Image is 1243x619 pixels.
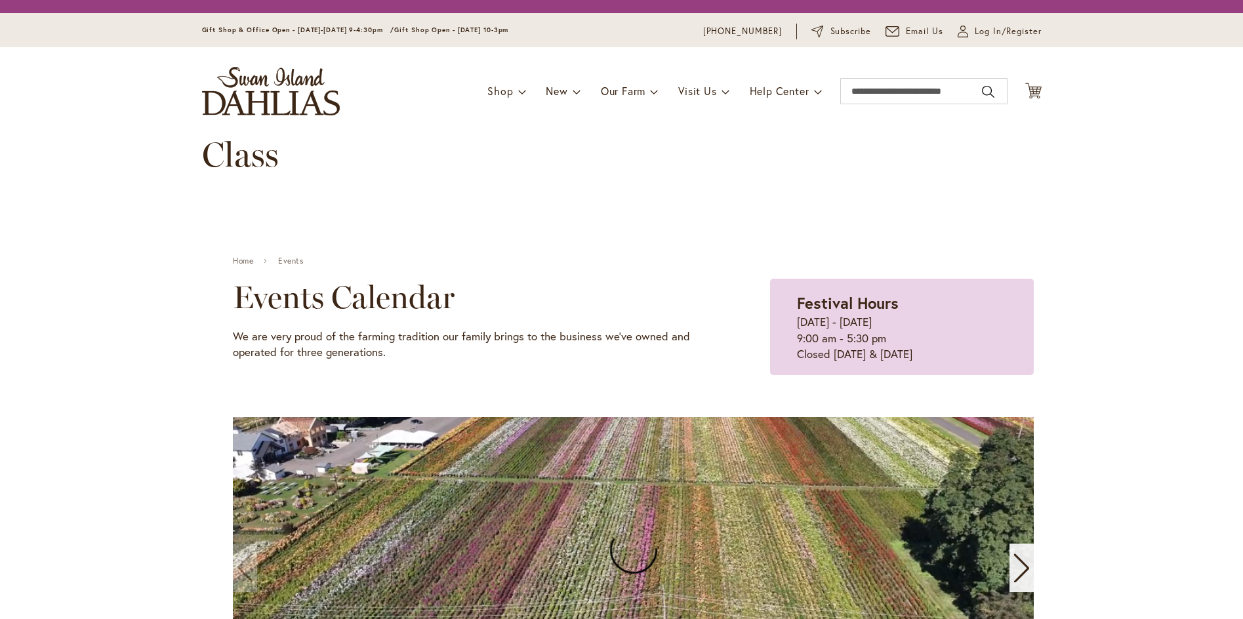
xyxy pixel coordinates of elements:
h2: Events Calendar [233,279,704,315]
a: store logo [202,67,340,115]
span: Gift Shop Open - [DATE] 10-3pm [394,26,508,34]
a: Home [233,256,253,266]
a: [PHONE_NUMBER] [703,25,783,38]
p: We are very proud of the farming tradition our family brings to the business we've owned and oper... [233,329,704,361]
a: Subscribe [811,25,871,38]
span: Shop [487,84,513,98]
span: Subscribe [830,25,872,38]
span: Our Farm [601,84,645,98]
span: Visit Us [678,84,716,98]
span: Class [202,134,279,175]
span: Log In/Register [975,25,1042,38]
span: Email Us [906,25,943,38]
a: Log In/Register [958,25,1042,38]
span: Gift Shop & Office Open - [DATE]-[DATE] 9-4:30pm / [202,26,395,34]
span: Help Center [750,84,809,98]
a: Email Us [886,25,943,38]
p: [DATE] - [DATE] 9:00 am - 5:30 pm Closed [DATE] & [DATE] [797,314,1007,362]
button: Search [982,81,994,102]
strong: Festival Hours [797,292,899,313]
a: Events [278,256,304,266]
span: New [546,84,567,98]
